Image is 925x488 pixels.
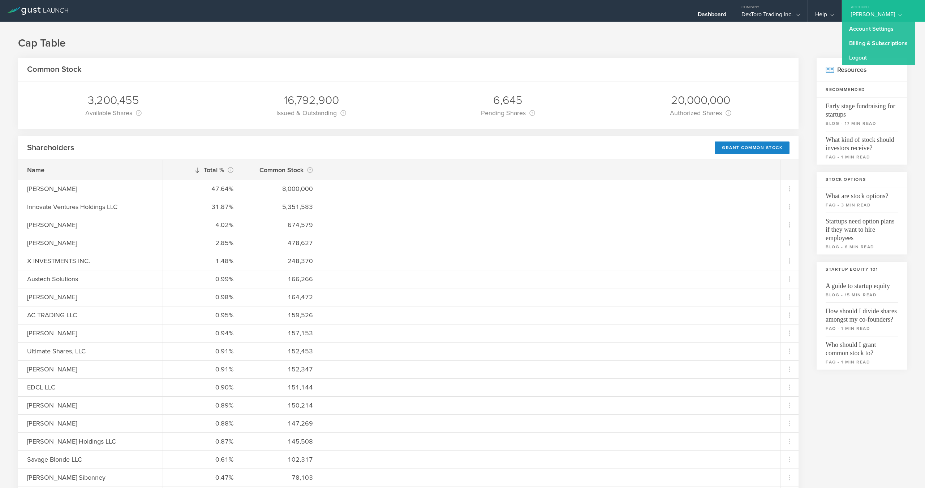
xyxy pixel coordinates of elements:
[276,93,346,108] div: 16,792,900
[670,93,731,108] div: 20,000,000
[172,292,233,302] div: 0.98%
[826,213,898,242] span: Startups need option plans if they want to hire employees
[276,108,346,118] div: Issued & Outstanding
[741,11,800,22] div: DexToro Trading Inc.
[172,347,233,356] div: 0.91%
[817,58,907,82] h2: Resources
[18,36,907,51] h1: Cap Table
[817,172,907,187] h3: Stock Options
[27,383,154,392] div: EDCL LLC
[817,97,907,131] a: Early stage fundraising for startupsblog - 17 min read
[27,238,154,248] div: [PERSON_NAME]
[172,202,233,212] div: 31.87%
[172,419,233,428] div: 0.88%
[251,455,313,464] div: 102,317
[251,202,313,212] div: 5,351,583
[826,277,898,290] span: A guide to startup equity
[27,437,154,446] div: [PERSON_NAME] Holdings LLC
[817,336,907,370] a: Who should I grant common stock to?faq - 1 min read
[698,11,727,22] div: Dashboard
[817,82,907,97] h3: Recommended
[817,213,907,254] a: Startups need option plans if they want to hire employeesblog - 6 min read
[817,277,907,302] a: A guide to startup equityblog - 15 min read
[27,184,154,193] div: [PERSON_NAME]
[715,141,790,154] div: Grant Common Stock
[670,108,731,118] div: Authorized Shares
[172,184,233,193] div: 47.64%
[172,310,233,320] div: 0.95%
[172,437,233,446] div: 0.87%
[27,143,74,153] h2: Shareholders
[815,11,834,22] div: Help
[27,401,154,410] div: [PERSON_NAME]
[27,328,154,338] div: [PERSON_NAME]
[251,310,313,320] div: 159,526
[172,220,233,230] div: 4.02%
[251,274,313,284] div: 166,266
[817,262,907,277] h3: Startup Equity 101
[27,274,154,284] div: Austech Solutions
[251,292,313,302] div: 164,472
[251,184,313,193] div: 8,000,000
[251,365,313,374] div: 152,347
[251,419,313,428] div: 147,269
[826,244,898,250] small: blog - 6 min read
[172,165,233,175] div: Total %
[826,131,898,152] span: What kind of stock should investors receive?
[27,202,154,212] div: Innovate Ventures Holdings LLC
[826,292,898,298] small: blog - 15 min read
[27,419,154,428] div: [PERSON_NAME]
[826,154,898,160] small: faq - 1 min read
[27,310,154,320] div: AC TRADING LLC
[251,328,313,338] div: 157,153
[251,238,313,248] div: 478,627
[172,401,233,410] div: 0.89%
[172,473,233,482] div: 0.47%
[85,93,142,108] div: 3,200,455
[27,64,82,75] h2: Common Stock
[172,365,233,374] div: 0.91%
[27,473,154,482] div: [PERSON_NAME] Sibonney
[251,383,313,392] div: 151,144
[172,328,233,338] div: 0.94%
[27,365,154,374] div: [PERSON_NAME]
[251,473,313,482] div: 78,103
[172,383,233,392] div: 0.90%
[251,401,313,410] div: 150,214
[251,256,313,266] div: 248,370
[826,120,898,127] small: blog - 17 min read
[251,437,313,446] div: 145,508
[817,131,907,165] a: What kind of stock should investors receive?faq - 1 min read
[826,325,898,332] small: faq - 1 min read
[172,455,233,464] div: 0.61%
[851,11,912,22] div: [PERSON_NAME]
[172,238,233,248] div: 2.85%
[85,108,142,118] div: Available Shares
[826,187,898,200] span: What are stock options?
[826,302,898,324] span: How should I divide shares amongst my co-founders?
[172,256,233,266] div: 1.48%
[27,455,154,464] div: Savage Blonde LLC
[481,93,535,108] div: 6,645
[251,347,313,356] div: 152,453
[826,202,898,208] small: faq - 3 min read
[27,347,154,356] div: Ultimate Shares, LLC
[251,220,313,230] div: 674,579
[817,187,907,213] a: What are stock options?faq - 3 min read
[27,220,154,230] div: [PERSON_NAME]
[27,165,154,175] div: Name
[251,165,313,175] div: Common Stock
[826,97,898,119] span: Early stage fundraising for startups
[817,302,907,336] a: How should I divide shares amongst my co-founders?faq - 1 min read
[27,256,154,266] div: X INVESTMENTS INC.
[826,336,898,357] span: Who should I grant common stock to?
[826,359,898,365] small: faq - 1 min read
[481,108,535,118] div: Pending Shares
[27,292,154,302] div: [PERSON_NAME]
[172,274,233,284] div: 0.99%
